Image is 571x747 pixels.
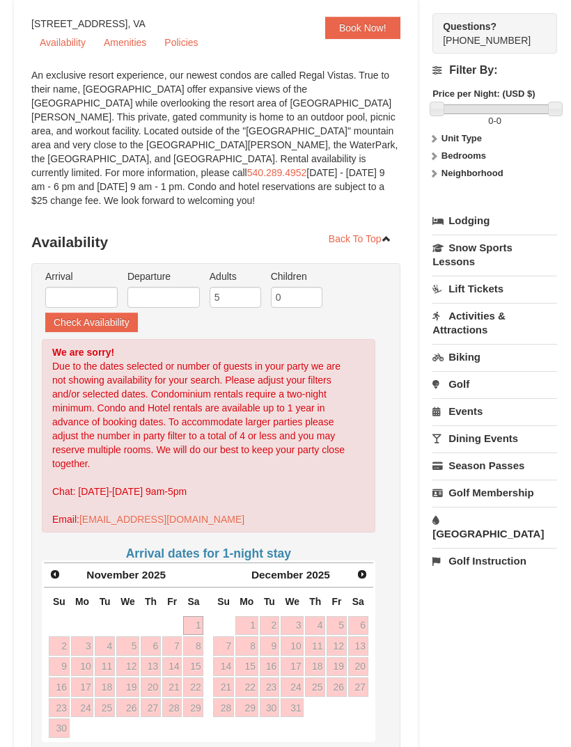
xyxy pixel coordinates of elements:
[260,698,279,718] a: 30
[45,269,118,283] label: Arrival
[260,616,279,636] a: 2
[183,698,203,718] a: 29
[305,636,325,656] a: 11
[309,596,321,607] span: Thursday
[162,636,182,656] a: 7
[251,569,303,581] span: December
[95,32,155,53] a: Amenities
[141,698,161,718] a: 27
[49,677,70,697] a: 16
[327,616,346,636] a: 5
[145,596,157,607] span: Thursday
[95,657,114,677] a: 11
[281,657,304,677] a: 17
[432,114,557,128] label: -
[71,636,94,656] a: 3
[432,371,557,397] a: Golf
[271,269,322,283] label: Children
[213,657,234,677] a: 14
[162,698,182,718] a: 28
[235,616,258,636] a: 1
[52,347,114,358] strong: We are sorry!
[213,677,234,697] a: 21
[31,228,400,256] h3: Availability
[75,596,89,607] span: Monday
[432,425,557,451] a: Dining Events
[116,636,139,656] a: 5
[187,596,199,607] span: Saturday
[53,596,65,607] span: Sunday
[348,677,368,697] a: 27
[432,398,557,424] a: Events
[95,677,114,697] a: 18
[42,547,375,560] h4: Arrival dates for 1-night stay
[71,677,94,697] a: 17
[281,636,304,656] a: 10
[162,677,182,697] a: 21
[432,235,557,274] a: Snow Sports Lessons
[167,596,177,607] span: Friday
[432,480,557,505] a: Golf Membership
[116,698,139,718] a: 26
[79,514,244,525] a: [EMAIL_ADDRESS][DOMAIN_NAME]
[217,596,230,607] span: Sunday
[432,88,535,99] strong: Price per Night: (USD $)
[441,133,482,143] strong: Unit Type
[432,208,557,233] a: Lodging
[235,698,258,718] a: 29
[142,569,166,581] span: 2025
[443,21,496,32] strong: Questions?
[71,698,94,718] a: 24
[488,116,493,126] span: 0
[49,569,61,580] span: Prev
[45,313,138,332] button: Check Availability
[49,718,70,738] a: 30
[31,32,94,53] a: Availability
[305,677,325,697] a: 25
[162,657,182,677] a: 14
[183,677,203,697] a: 22
[352,596,364,607] span: Saturday
[235,657,258,677] a: 15
[260,657,279,677] a: 16
[210,269,261,283] label: Adults
[285,596,299,607] span: Wednesday
[31,68,400,221] div: An exclusive resort experience, our newest condos are called Regal Vistas. True to their name, [G...
[127,269,200,283] label: Departure
[327,677,346,697] a: 26
[306,569,330,581] span: 2025
[235,677,258,697] a: 22
[432,453,557,478] a: Season Passes
[120,596,135,607] span: Wednesday
[432,303,557,343] a: Activities & Attractions
[116,677,139,697] a: 19
[281,677,304,697] a: 24
[325,17,400,39] a: Book Now!
[247,167,307,178] a: 540.289.4952
[432,344,557,370] a: Biking
[260,677,279,697] a: 23
[213,698,234,718] a: 28
[432,548,557,574] a: Golf Instruction
[235,636,258,656] a: 8
[260,636,279,656] a: 9
[496,116,501,126] span: 0
[240,596,253,607] span: Monday
[264,596,275,607] span: Tuesday
[116,657,139,677] a: 12
[327,636,346,656] a: 12
[352,565,372,584] a: Next
[348,636,368,656] a: 13
[305,657,325,677] a: 18
[141,677,161,697] a: 20
[100,596,111,607] span: Tuesday
[141,636,161,656] a: 6
[281,698,304,718] a: 31
[71,657,94,677] a: 10
[183,636,203,656] a: 8
[156,32,206,53] a: Policies
[443,19,532,46] span: [PHONE_NUMBER]
[213,636,234,656] a: 7
[441,150,486,161] strong: Bedrooms
[42,339,375,533] div: Due to the dates selected or number of guests in your party we are not showing availability for y...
